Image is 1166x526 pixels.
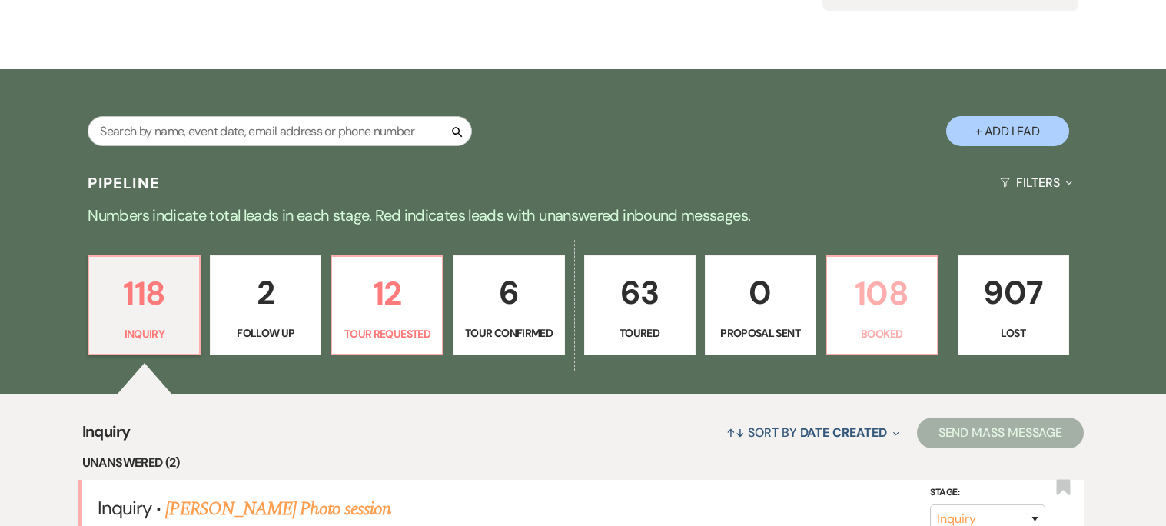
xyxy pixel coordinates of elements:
label: Stage: [930,484,1045,501]
a: 2Follow Up [210,255,321,355]
a: 6Tour Confirmed [453,255,564,355]
p: Toured [594,325,686,341]
span: Inquiry [98,496,151,520]
span: Inquiry [82,420,131,453]
button: + Add Lead [946,116,1069,146]
h3: Pipeline [88,172,160,194]
span: ↑↓ [726,424,745,441]
p: 12 [341,268,433,319]
li: Unanswered (2) [82,453,1084,473]
a: 0Proposal Sent [705,255,816,355]
p: 2 [220,267,311,318]
p: Booked [836,325,928,342]
button: Sort By Date Created [720,412,905,453]
a: 12Tour Requested [331,255,443,355]
input: Search by name, event date, email address or phone number [88,116,472,146]
p: 907 [968,267,1059,318]
a: [PERSON_NAME] Photo session [165,495,390,523]
p: Lost [968,325,1059,341]
p: Numbers indicate total leads in each stage. Red indicates leads with unanswered inbound messages. [30,203,1137,228]
button: Filters [994,162,1078,203]
p: Proposal Sent [715,325,806,341]
p: 63 [594,267,686,318]
p: Follow Up [220,325,311,341]
a: 907Lost [958,255,1069,355]
p: Tour Confirmed [463,325,554,341]
a: 118Inquiry [88,255,201,355]
a: 63Toured [584,255,696,355]
p: Inquiry [98,325,190,342]
a: 108Booked [826,255,938,355]
p: 0 [715,267,806,318]
p: Tour Requested [341,325,433,342]
p: 6 [463,267,554,318]
p: 108 [836,268,928,319]
span: Date Created [800,424,887,441]
button: Send Mass Message [917,418,1085,448]
p: 118 [98,268,190,319]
